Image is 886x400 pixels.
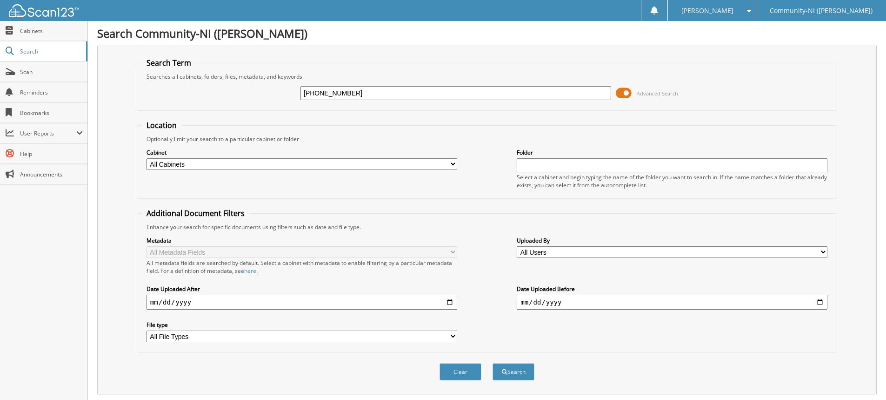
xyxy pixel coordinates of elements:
[142,208,249,218] legend: Additional Document Filters
[147,237,457,244] label: Metadata
[20,150,83,158] span: Help
[637,90,678,97] span: Advanced Search
[770,8,873,14] span: Community-NI ([PERSON_NAME])
[493,363,534,380] button: Search
[517,285,827,293] label: Date Uploaded Before
[517,173,827,189] div: Select a cabinet and begin typing the name of the folder you want to search in. If the name match...
[147,149,457,156] label: Cabinet
[142,223,832,231] div: Enhance your search for specific documents using filters such as date and file type.
[9,4,79,17] img: scan123-logo-white.svg
[517,295,827,310] input: end
[517,237,827,244] label: Uploaded By
[20,27,83,35] span: Cabinets
[147,259,457,275] div: All metadata fields are searched by default. Select a cabinet with metadata to enable filtering b...
[20,129,76,137] span: User Reports
[244,267,256,275] a: here
[142,58,196,68] legend: Search Term
[20,68,83,76] span: Scan
[20,88,83,96] span: Reminders
[97,26,877,41] h1: Search Community-NI ([PERSON_NAME])
[142,73,832,81] div: Searches all cabinets, folders, files, metadata, and keywords
[147,295,457,310] input: start
[147,321,457,329] label: File type
[681,8,733,14] span: [PERSON_NAME]
[142,135,832,143] div: Optionally limit your search to a particular cabinet or folder
[440,363,481,380] button: Clear
[20,170,83,178] span: Announcements
[147,285,457,293] label: Date Uploaded After
[20,47,81,55] span: Search
[20,109,83,117] span: Bookmarks
[517,149,827,156] label: Folder
[142,120,181,130] legend: Location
